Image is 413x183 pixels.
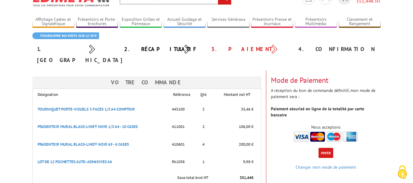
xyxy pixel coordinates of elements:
[251,17,293,27] a: Présentoirs Presse et Journaux
[266,70,385,143] div: A réception du bon de commande définitif, mon mode de paiement sera :
[392,162,413,183] button: Cookies (fenêtre modale)
[164,17,206,27] a: Accueil Guidage et Sécurité
[319,148,333,158] button: Payer
[38,107,135,112] a: TOURNIQUET PORTE-VISUELS 3 FACES 1/3 A4 COMPTOIR
[295,17,337,27] a: Présentoirs Multimédia
[199,107,208,112] p: 2
[120,17,162,27] a: Exposition Grilles et Panneaux
[271,124,381,130] div: Nous acceptons
[214,142,253,148] p: 200,00 €
[170,92,193,98] p: Référence
[240,175,251,180] span: 351,44
[32,76,261,89] h3: Votre Commande
[199,142,208,148] p: 4
[294,44,381,55] div: 4. Confirmation
[339,17,381,27] a: Classement et Rangement
[207,44,294,55] div: 3. Paiement
[38,159,112,164] a: LOT DE 12 POCHETTES AUTO-ADHéSIVES A6
[214,107,253,112] p: 35,46 €
[38,92,165,98] p: Désignation
[38,142,129,147] a: PRéSENTOIR MURAL BLACK-LINE® NOIR A5 - 6 CASES
[199,159,208,165] p: 1
[296,164,356,170] a: Changer mon mode de paiement
[32,32,99,39] a: Poursuivre ma visite sur le site
[199,124,208,130] p: 2
[32,44,120,66] div: 1. [GEOGRAPHIC_DATA]
[214,159,253,165] p: 9,98 €
[294,132,358,142] img: accepted.png
[32,17,75,27] a: Affichage Cadres et Signalétique
[76,17,118,27] a: Présentoirs et Porte-brochures
[214,124,253,130] p: 106,00 €
[214,175,253,181] p: €
[395,165,410,180] img: Cookies (fenêtre modale)
[271,106,364,118] strong: Paiement sécurisé en ligne de la totalité par carte bancaire
[170,121,193,133] p: 411001
[199,92,208,98] p: Qté
[124,46,197,53] a: 2. Récapitulatif
[214,92,260,98] p: Montant net HT
[170,156,193,168] p: PA1058
[207,17,249,27] a: Services Généraux
[271,76,381,84] h3: Mode de Paiement
[38,124,138,129] a: PRéSENTOIR MURAL BLACK-LINE® NOIR 1/3 A4 - 10 CASES
[170,104,193,115] p: 443100
[170,139,193,151] p: 410601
